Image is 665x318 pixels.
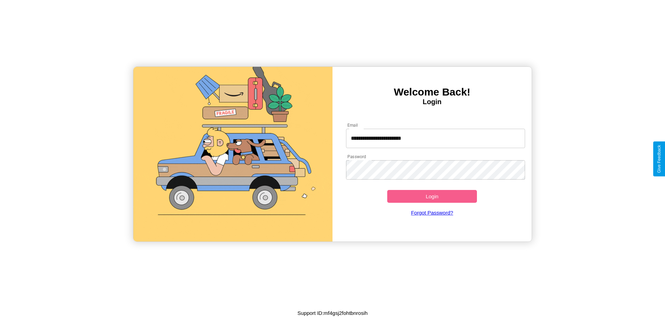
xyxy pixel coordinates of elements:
h4: Login [332,98,532,106]
p: Support ID: mf4gsj2fohtbnrosih [298,308,368,318]
img: gif [133,67,332,242]
label: Password [347,154,366,160]
h3: Welcome Back! [332,86,532,98]
label: Email [347,122,358,128]
div: Give Feedback [657,145,662,173]
button: Login [387,190,477,203]
a: Forgot Password? [343,203,522,222]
